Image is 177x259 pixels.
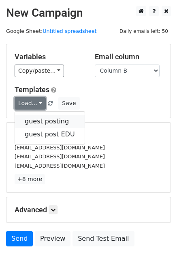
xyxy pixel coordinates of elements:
[15,97,46,110] a: Load...
[15,128,85,141] a: guest post EDU
[6,6,171,20] h2: New Campaign
[73,231,134,246] a: Send Test Email
[15,205,162,214] h5: Advanced
[6,231,33,246] a: Send
[15,65,64,77] a: Copy/paste...
[136,220,177,259] iframe: Chat Widget
[95,52,163,61] h5: Email column
[15,131,162,140] h5: 11 Recipients
[15,115,85,128] a: guest posting
[15,52,83,61] h5: Variables
[15,85,49,94] a: Templates
[117,27,171,36] span: Daily emails left: 50
[15,153,105,160] small: [EMAIL_ADDRESS][DOMAIN_NAME]
[117,28,171,34] a: Daily emails left: 50
[58,97,79,110] button: Save
[15,145,105,151] small: [EMAIL_ADDRESS][DOMAIN_NAME]
[15,163,105,169] small: [EMAIL_ADDRESS][DOMAIN_NAME]
[6,28,97,34] small: Google Sheet:
[43,28,96,34] a: Untitled spreadsheet
[15,174,45,184] a: +8 more
[35,231,70,246] a: Preview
